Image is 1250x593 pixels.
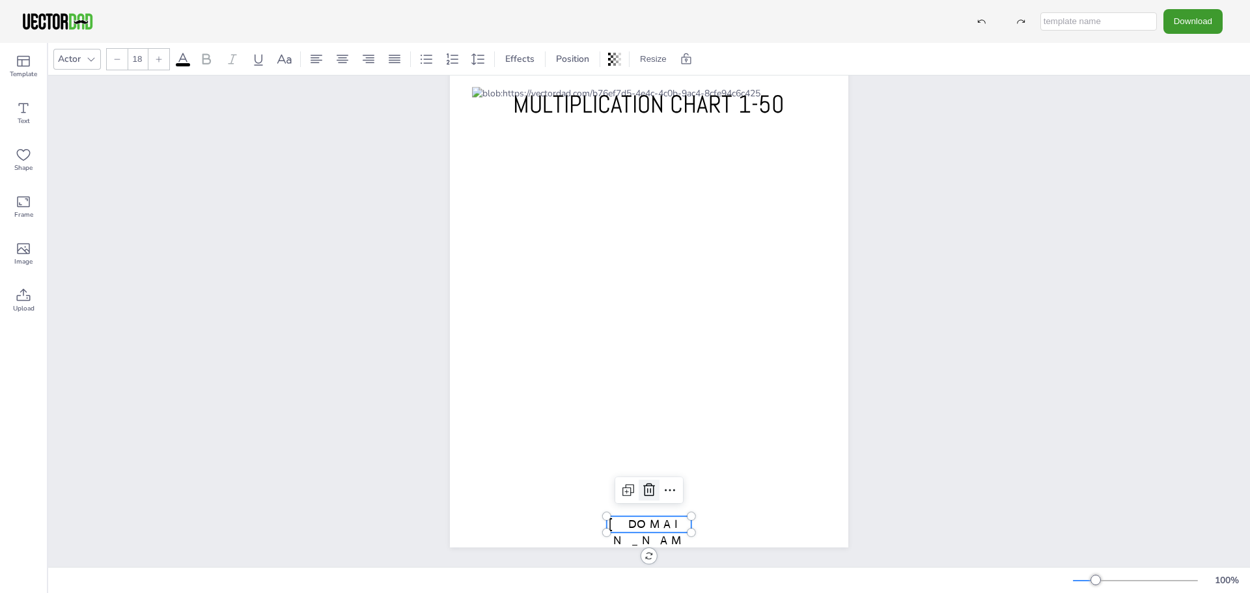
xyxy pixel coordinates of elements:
span: MULTIPLICATION CHART 1-50 [513,89,785,120]
span: Upload [13,303,35,314]
span: Template [10,69,37,79]
span: [DOMAIN_NAME] [609,517,689,564]
button: Resize [635,49,672,70]
span: Frame [14,210,33,220]
div: 100 % [1211,574,1242,586]
input: template name [1040,12,1157,31]
span: Effects [503,53,537,65]
span: Position [553,53,592,65]
img: VectorDad-1.png [21,12,94,31]
span: Shape [14,163,33,173]
span: Text [18,116,30,126]
button: Download [1163,9,1223,33]
div: Actor [55,50,83,68]
span: Image [14,256,33,267]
